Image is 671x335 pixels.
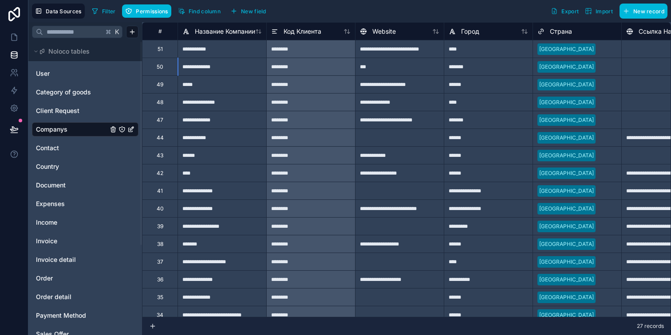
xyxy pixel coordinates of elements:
[189,8,221,15] span: Find column
[157,81,163,88] div: 49
[36,144,59,152] span: Contact
[149,28,171,35] div: #
[539,45,594,53] div: [GEOGRAPHIC_DATA]
[36,274,53,283] span: Order
[539,63,594,71] div: [GEOGRAPHIC_DATA]
[539,293,594,301] div: [GEOGRAPHIC_DATA]
[32,160,138,174] div: Country
[596,8,613,15] span: Import
[36,144,108,152] a: Contact
[114,29,120,35] span: K
[550,27,572,36] span: Страна
[32,178,138,192] div: Document
[157,63,163,70] div: 50
[157,187,163,195] div: 41
[157,276,163,283] div: 36
[539,98,594,106] div: [GEOGRAPHIC_DATA]
[157,117,163,124] div: 47
[157,134,164,141] div: 44
[157,99,163,106] div: 48
[32,85,138,99] div: Category of goods
[122,4,171,18] button: Permissions
[561,8,579,15] span: Export
[195,27,255,36] span: Название Компании
[32,45,133,58] button: Noloco tables
[616,4,667,19] a: New record
[36,199,65,208] span: Expenses
[32,197,138,211] div: Expenses
[582,4,616,19] button: Import
[241,8,266,15] span: New field
[157,312,163,319] div: 34
[36,181,66,190] span: Document
[32,215,138,230] div: Income
[372,27,396,36] span: Website
[284,27,321,36] span: Код Клиента
[88,4,119,18] button: Filter
[36,162,59,171] span: Country
[32,122,138,136] div: Companys
[136,8,168,15] span: Permissions
[36,125,67,134] span: Companys
[36,88,91,97] span: Category of goods
[36,292,71,301] span: Order detail
[633,8,664,15] span: New record
[102,8,116,15] span: Filter
[539,205,594,213] div: [GEOGRAPHIC_DATA]
[36,106,79,115] span: Client Request
[548,4,582,19] button: Export
[461,27,479,36] span: Город
[539,169,594,177] div: [GEOGRAPHIC_DATA]
[539,258,594,266] div: [GEOGRAPHIC_DATA]
[36,237,108,245] a: Invoice
[122,4,174,18] a: Permissions
[36,106,108,115] a: Client Request
[157,294,163,301] div: 35
[36,125,108,134] a: Companys
[36,88,108,97] a: Category of goods
[36,274,108,283] a: Order
[48,47,90,56] span: Noloco tables
[36,181,108,190] a: Document
[157,258,163,265] div: 37
[36,311,86,320] span: Payment Method
[32,290,138,304] div: Order detail
[36,255,108,264] a: Invoice detail
[539,276,594,284] div: [GEOGRAPHIC_DATA]
[227,4,269,18] button: New field
[32,141,138,155] div: Contact
[36,199,108,208] a: Expenses
[36,292,108,301] a: Order detail
[36,311,108,320] a: Payment Method
[539,152,594,160] div: [GEOGRAPHIC_DATA]
[157,241,163,248] div: 38
[620,4,667,19] button: New record
[539,222,594,230] div: [GEOGRAPHIC_DATA]
[36,218,108,227] a: Income
[36,237,57,245] span: Invoice
[539,311,594,319] div: [GEOGRAPHIC_DATA]
[32,234,138,248] div: Invoice
[36,69,50,78] span: User
[157,170,163,177] div: 42
[32,4,85,19] button: Data Sources
[32,104,138,118] div: Client Request
[539,116,594,124] div: [GEOGRAPHIC_DATA]
[36,218,57,227] span: Income
[46,8,82,15] span: Data Sources
[32,308,138,323] div: Payment Method
[175,4,224,18] button: Find column
[32,253,138,267] div: Invoice detail
[36,69,108,78] a: User
[539,81,594,89] div: [GEOGRAPHIC_DATA]
[157,152,163,159] div: 43
[637,323,664,330] span: 27 records
[32,66,138,81] div: User
[157,205,164,212] div: 40
[539,134,594,142] div: [GEOGRAPHIC_DATA]
[36,162,108,171] a: Country
[157,223,163,230] div: 39
[36,255,76,264] span: Invoice detail
[158,46,163,53] div: 51
[32,271,138,285] div: Order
